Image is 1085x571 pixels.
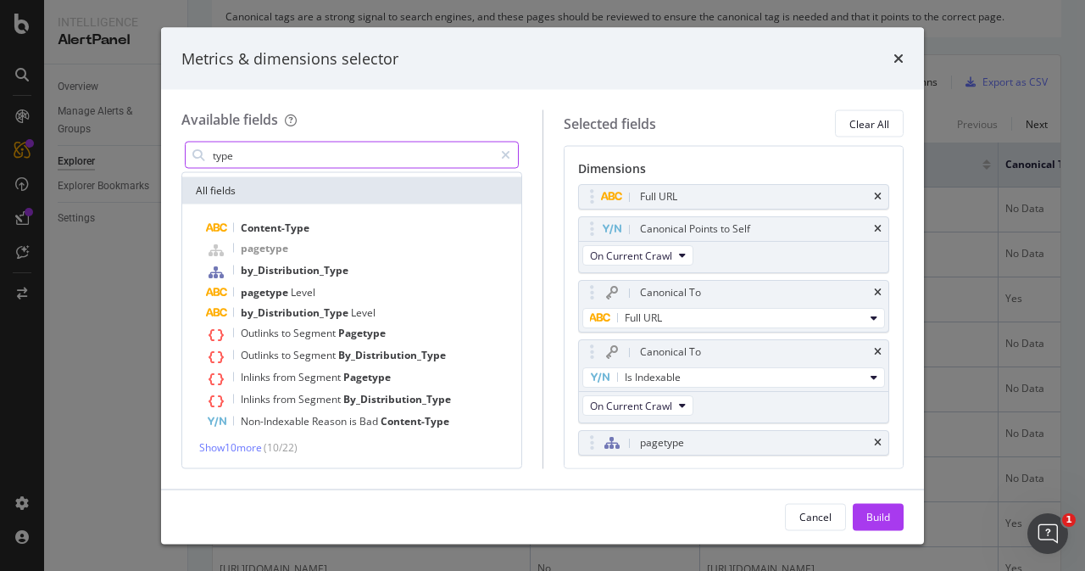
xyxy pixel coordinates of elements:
div: Available fields [181,110,278,129]
span: By_Distribution_Type [343,392,451,406]
span: Pagetype [343,370,391,384]
div: Canonical TotimesIs IndexableOn Current Crawl [578,339,890,423]
span: to [281,348,293,362]
span: Full URL [625,311,662,325]
span: Content-Type [381,414,449,428]
div: Full URLtimes [578,184,890,210]
span: Segment [298,392,343,406]
span: Inlinks [241,370,273,384]
div: Dimensions [578,160,890,184]
span: By_Distribution_Type [338,348,446,362]
span: ( 10 / 22 ) [264,440,298,455]
div: Canonical TotimesFull URL [578,280,890,333]
div: times [874,347,882,357]
div: times [874,288,882,298]
span: is [349,414,359,428]
div: times [893,48,904,70]
button: Full URL [582,308,886,328]
div: Full URL [640,188,677,205]
span: to [281,326,293,340]
button: Cancel [785,503,846,530]
span: Show 10 more [199,440,262,455]
button: Clear All [835,110,904,137]
span: by_Distribution_Type [241,305,351,320]
span: by_Distribution_Type [241,263,348,277]
span: On Current Crawl [590,398,672,412]
div: Canonical To [640,284,701,301]
button: Is Indexable [582,367,886,388]
span: Outlinks [241,348,281,362]
div: Selected fields [564,114,656,133]
span: pagetype [241,241,288,255]
span: Bad [359,414,381,428]
iframe: Intercom live chat [1027,513,1068,554]
span: On Current Crawl [590,248,672,262]
span: Outlinks [241,326,281,340]
div: times [874,192,882,202]
span: Is Indexable [625,370,681,384]
div: pagetype [640,434,684,451]
span: Inlinks [241,392,273,406]
span: 1 [1062,513,1076,527]
span: Pagetype [338,326,386,340]
button: Build [853,503,904,530]
span: from [273,370,298,384]
div: Canonical Points to Self [640,221,750,238]
div: times [874,224,882,234]
div: Canonical Points to SelftimesOn Current Crawl [578,216,890,273]
div: modal [161,27,924,544]
span: pagetype [241,285,291,299]
span: Segment [298,370,343,384]
span: Content-Type [241,221,309,235]
button: On Current Crawl [582,245,693,266]
div: pagetypetimes [578,430,890,456]
button: On Current Crawl [582,395,693,416]
div: Clear All [849,116,889,131]
span: Segment [293,348,338,362]
span: Reason [312,414,349,428]
div: times [874,438,882,448]
div: Canonical To [640,344,701,361]
span: Level [291,285,315,299]
input: Search by field name [211,143,493,168]
span: Non-Indexable [241,414,312,428]
div: Cancel [799,509,832,523]
span: Level [351,305,376,320]
span: from [273,392,298,406]
span: Segment [293,326,338,340]
div: All fields [182,177,521,204]
div: Metrics & dimensions selector [181,48,398,70]
div: Build [866,509,890,523]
